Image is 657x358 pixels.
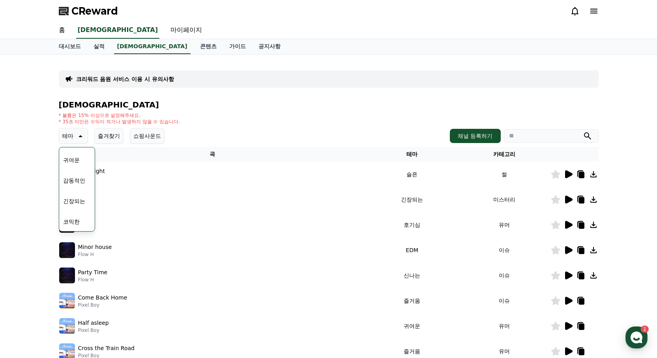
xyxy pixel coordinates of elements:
[366,212,458,237] td: 호기심
[78,268,108,277] p: Party Time
[76,22,159,39] a: [DEMOGRAPHIC_DATA]
[71,5,118,17] span: CReward
[52,251,102,270] a: 1대화
[80,250,83,256] span: 1
[78,319,109,327] p: Half asleep
[59,242,75,258] img: music
[60,213,83,230] button: 코믹한
[78,327,109,334] p: Pixel Boy
[60,172,88,189] button: 감동적인
[59,268,75,283] img: music
[164,22,208,39] a: 마이페이지
[94,128,124,144] button: 즐겨찾기
[114,39,191,54] a: [DEMOGRAPHIC_DATA]
[366,187,458,212] td: 긴장되는
[62,130,73,141] p: 테마
[25,262,30,269] span: 홈
[458,187,550,212] td: 미스터리
[366,263,458,288] td: 신나는
[59,100,599,109] h4: [DEMOGRAPHIC_DATA]
[78,167,105,175] p: Sad Night
[252,39,287,54] a: 공지사항
[78,302,127,308] p: Pixel Boy
[59,128,88,144] button: 테마
[78,243,112,251] p: Minor house
[458,263,550,288] td: 이슈
[59,147,366,162] th: 곡
[78,251,112,258] p: Flow H
[122,262,131,269] span: 설정
[78,277,108,283] p: Flow H
[458,212,550,237] td: 유머
[130,128,165,144] button: 쇼핑사운드
[78,294,127,302] p: Come Back Home
[366,288,458,313] td: 즐거움
[366,147,458,162] th: 테마
[72,263,82,269] span: 대화
[450,129,500,143] button: 채널 등록하기
[87,39,111,54] a: 실적
[458,313,550,339] td: 유머
[223,39,252,54] a: 가이드
[366,237,458,263] td: EDM
[458,162,550,187] td: 썰
[102,251,152,270] a: 설정
[194,39,223,54] a: 콘텐츠
[60,192,88,210] button: 긴장되는
[458,288,550,313] td: 이슈
[2,251,52,270] a: 홈
[458,237,550,263] td: 이슈
[59,5,118,17] a: CReward
[60,151,83,169] button: 귀여운
[52,22,71,39] a: 홈
[59,318,75,334] img: music
[52,39,87,54] a: 대시보드
[76,75,174,83] a: 크리워드 음원 서비스 이용 시 유의사항
[59,119,180,125] p: * 35초 미만은 수익이 적거나 발생하지 않을 수 있습니다.
[366,313,458,339] td: 귀여운
[458,147,550,162] th: 카테고리
[59,293,75,309] img: music
[366,162,458,187] td: 슬픈
[78,344,135,352] p: Cross the Train Road
[59,112,180,119] p: * 볼륨은 15% 이상으로 설정해주세요.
